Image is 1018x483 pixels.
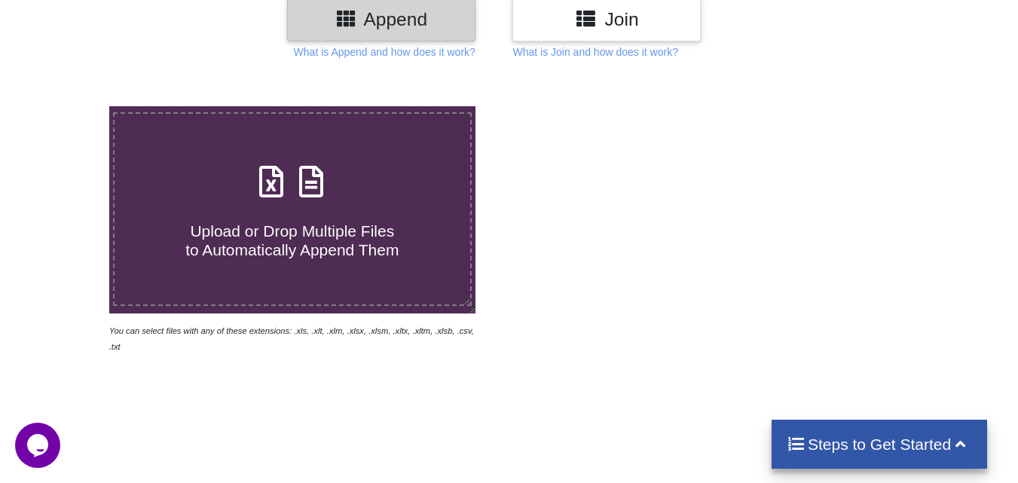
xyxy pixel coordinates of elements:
h4: Steps to Get Started [787,435,973,454]
h3: Append [298,8,464,30]
p: What is Append and how does it work? [294,44,475,60]
p: What is Join and how does it work? [512,44,677,60]
iframe: chat widget [15,423,63,468]
i: You can select files with any of these extensions: .xls, .xlt, .xlm, .xlsx, .xlsm, .xltx, .xltm, ... [109,326,474,351]
span: Upload or Drop Multiple Files to Automatically Append Them [185,222,399,258]
h3: Join [524,8,689,30]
